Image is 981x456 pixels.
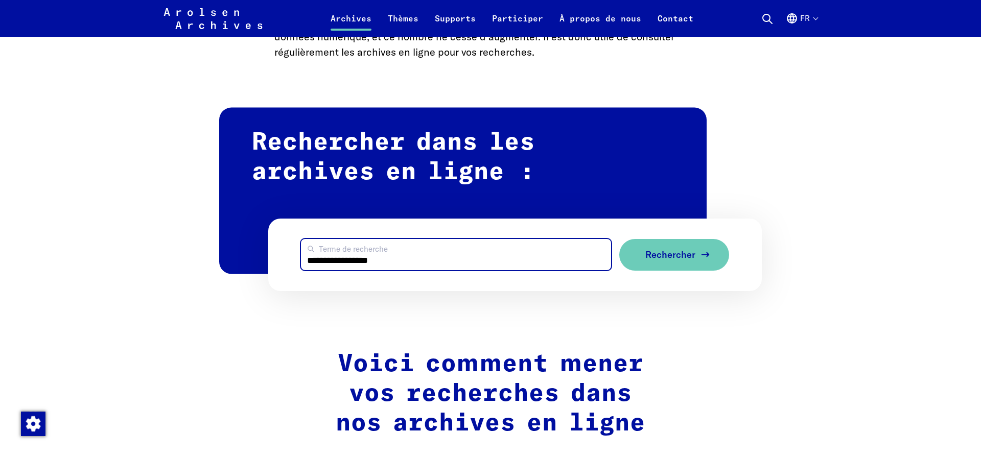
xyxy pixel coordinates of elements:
[619,239,729,271] button: Rechercher
[322,6,702,31] nav: Principal
[649,12,702,37] a: Contact
[380,12,427,37] a: Thèmes
[484,12,551,37] a: Participer
[645,250,695,260] span: Rechercher
[21,412,45,436] img: Modification du consentement
[786,12,818,37] button: Français, sélection de la langue
[427,12,484,37] a: Supports
[551,12,649,37] a: À propos de nous
[274,350,707,438] h2: Voici comment mener vos recherches dans nos archives en ligne
[322,12,380,37] a: Archives
[219,108,707,274] h2: Rechercher dans les archives en ligne :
